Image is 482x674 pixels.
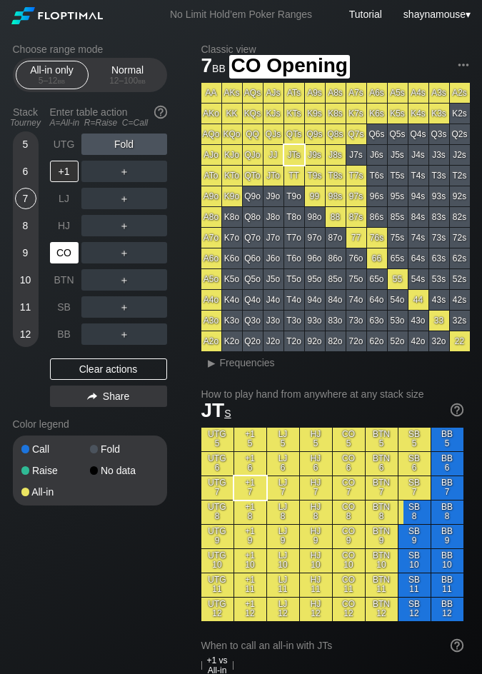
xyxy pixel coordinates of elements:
div: A5s [388,83,408,103]
span: bb [138,76,146,86]
div: QQ [243,124,263,144]
div: BB 9 [431,525,463,548]
div: QJs [263,124,283,144]
div: AJs [263,83,283,103]
div: T7o [284,228,304,248]
div: 76o [346,248,366,268]
div: Q5s [388,124,408,144]
div: BB 7 [431,476,463,500]
div: KQo [222,124,242,144]
div: 9 [15,242,36,263]
div: 73s [429,228,449,248]
div: K2o [222,331,242,351]
div: 10 [15,269,36,291]
div: A2o [201,331,221,351]
div: A5o [201,269,221,289]
div: J5o [263,269,283,289]
div: 82o [326,331,346,351]
div: TT [284,166,304,186]
div: HJ 9 [300,525,332,548]
div: SB 12 [398,598,431,621]
div: SB [50,296,79,318]
div: A8s [326,83,346,103]
div: 62o [367,331,387,351]
div: SB 11 [398,573,431,597]
div: HJ 6 [300,452,332,476]
div: A9o [201,186,221,206]
div: T4s [408,166,428,186]
div: A8o [201,207,221,227]
div: 85o [326,269,346,289]
div: Q8o [243,207,263,227]
div: +1 5 [234,428,266,451]
div: K8o [222,207,242,227]
div: 62s [450,248,470,268]
div: HJ [50,215,79,236]
div: 75o [346,269,366,289]
div: HJ 10 [300,549,332,573]
div: UTG 12 [201,598,234,621]
div: 43o [408,311,428,331]
div: Q6o [243,248,263,268]
div: ▸ [203,354,221,371]
div: 5 [15,134,36,155]
div: BB 11 [431,573,463,597]
div: AJo [201,145,221,165]
div: BTN 9 [366,525,398,548]
div: T6o [284,248,304,268]
div: CO 7 [333,476,365,500]
div: +1 12 [234,598,266,621]
span: shaynamouse [403,9,466,20]
img: share.864f2f62.svg [87,393,97,401]
div: BB [50,323,79,345]
div: J7o [263,228,283,248]
div: KJo [222,145,242,165]
div: Q2o [243,331,263,351]
div: KQs [243,104,263,124]
div: J4s [408,145,428,165]
div: BTN 11 [366,573,398,597]
span: CO Opening [229,55,350,79]
div: UTG 10 [201,549,234,573]
div: K3o [222,311,242,331]
div: 97o [305,228,325,248]
div: 55 [388,269,408,289]
div: A3s [429,83,449,103]
div: J4o [263,290,283,310]
span: JT [201,399,231,421]
div: UTG 8 [201,501,234,524]
div: LJ 8 [267,501,299,524]
div: 87o [326,228,346,248]
div: 42o [408,331,428,351]
div: 99 [305,186,325,206]
div: A7o [201,228,221,248]
div: KK [222,104,242,124]
div: A=All-in R=Raise C=Call [50,118,167,128]
div: Q5o [243,269,263,289]
div: All-in [21,487,90,497]
div: Enter table action [50,101,167,134]
div: 94o [305,290,325,310]
div: T6s [367,166,387,186]
div: 98s [326,186,346,206]
div: 74s [408,228,428,248]
div: KJs [263,104,283,124]
div: Stack [7,101,44,134]
div: Q9o [243,186,263,206]
div: Clear actions [50,358,167,380]
div: T7s [346,166,366,186]
div: +1 11 [234,573,266,597]
div: K9o [222,186,242,206]
div: 32s [450,311,470,331]
div: 63s [429,248,449,268]
div: 74o [346,290,366,310]
div: UTG 5 [201,428,234,451]
div: K6s [367,104,387,124]
div: +1 9 [234,525,266,548]
div: 33 [429,311,449,331]
div: K7o [222,228,242,248]
div: HJ 5 [300,428,332,451]
a: Tutorial [349,9,382,20]
div: A4s [408,83,428,103]
h2: How to play hand from anywhere at any stack size [201,388,463,400]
